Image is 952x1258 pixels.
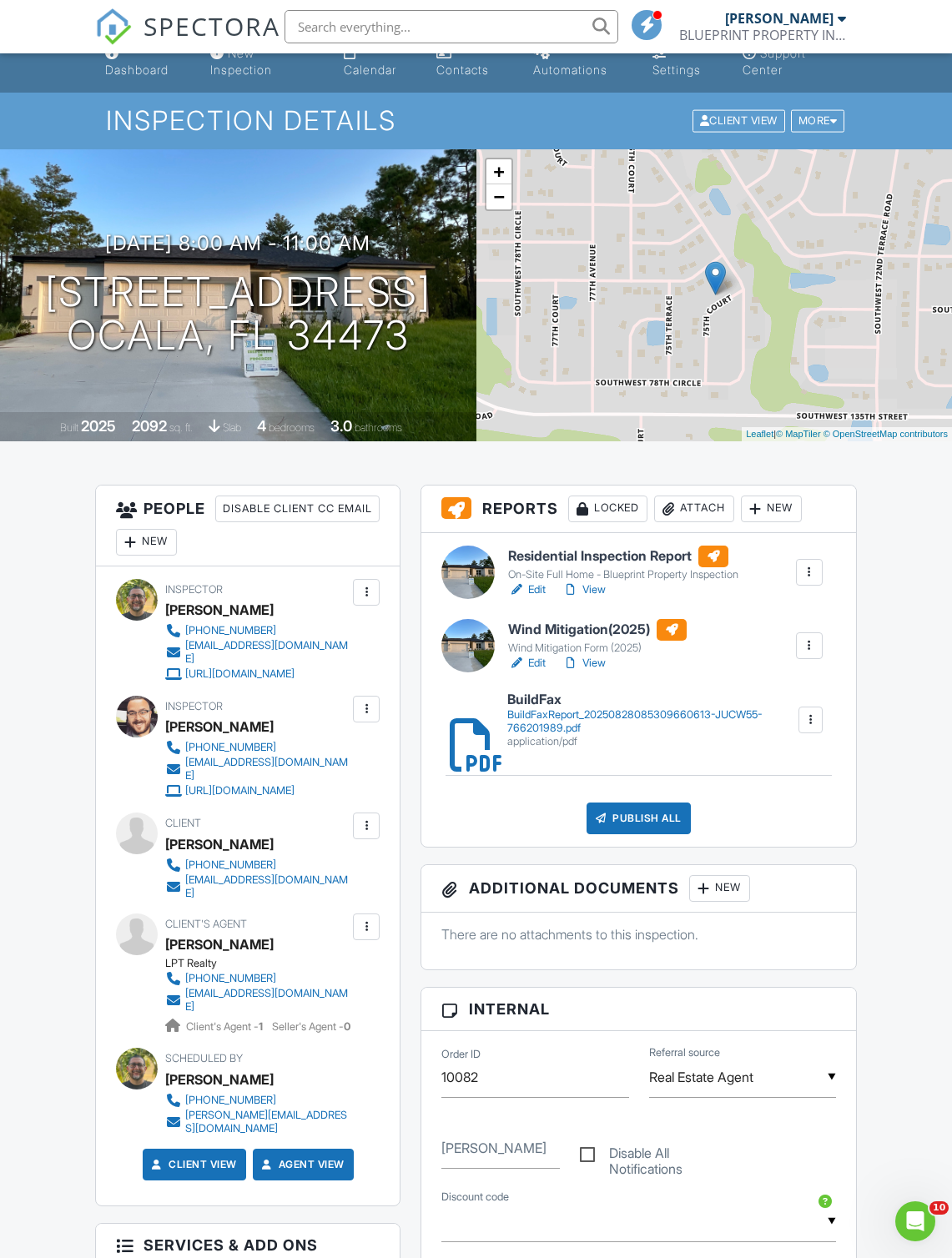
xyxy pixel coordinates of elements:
[165,987,349,1014] a: [EMAIL_ADDRESS][DOMAIN_NAME]
[693,110,785,133] div: Client View
[679,27,846,43] div: BLUEPRINT PROPERTY INSPECTIONS
[185,858,276,872] div: [PHONE_NUMBER]
[165,597,274,622] div: [PERSON_NAME]
[580,1145,698,1166] label: Disable All Notifications
[507,692,797,707] h6: BuildFax
[441,1047,481,1062] label: Order ID
[185,667,295,681] div: [URL][DOMAIN_NAME]
[895,1201,935,1241] iframe: Intercom live chat
[165,666,349,682] a: [URL][DOMAIN_NAME]
[98,38,190,86] a: Dashboard
[96,486,400,566] h3: People
[185,873,349,900] div: [EMAIL_ADDRESS][DOMAIN_NAME]
[269,421,315,434] span: bedrooms
[562,581,606,598] a: View
[441,925,835,944] p: There are no attachments to this inspection.
[165,817,201,829] span: Client
[185,1109,349,1135] div: [PERSON_NAME][EMAIL_ADDRESS][DOMAIN_NAME]
[106,106,846,135] h1: Inspection Details
[95,23,280,58] a: SPECTORA
[259,1020,263,1033] strong: 1
[430,38,513,86] a: Contacts
[165,918,247,930] span: Client's Agent
[776,429,821,439] a: © MapTiler
[441,1190,509,1205] label: Discount code
[165,1109,349,1135] a: [PERSON_NAME][EMAIL_ADDRESS][DOMAIN_NAME]
[533,63,607,77] div: Automations
[185,741,276,754] div: [PHONE_NUMBER]
[736,38,853,86] a: Support Center
[421,865,855,913] h3: Additional Documents
[508,546,738,582] a: Residential Inspection Report On-Site Full Home - Blueprint Property Inspection
[165,832,274,857] div: [PERSON_NAME]
[257,417,266,435] div: 4
[165,932,274,957] a: [PERSON_NAME]
[486,184,511,209] a: Zoom out
[652,63,701,77] div: Settings
[654,496,734,522] div: Attach
[568,496,647,522] div: Locked
[215,496,380,522] div: Disable Client CC Email
[165,1092,349,1109] a: [PHONE_NUMBER]
[165,639,349,666] a: [EMAIL_ADDRESS][DOMAIN_NAME]
[741,496,802,522] div: New
[144,8,280,43] span: SPECTORA
[562,655,606,672] a: View
[742,427,952,441] div: |
[508,581,546,598] a: Edit
[165,739,349,756] a: [PHONE_NUMBER]
[587,803,691,834] div: Publish All
[725,10,834,27] div: [PERSON_NAME]
[508,642,687,655] div: Wind Mitigation Form (2025)
[149,1156,237,1173] a: Client View
[165,782,349,799] a: [URL][DOMAIN_NAME]
[165,756,349,782] a: [EMAIL_ADDRESS][DOMAIN_NAME]
[285,10,618,43] input: Search everything...
[646,38,723,86] a: Settings
[105,232,370,254] h3: [DATE] 8:00 am - 11:00 am
[508,619,687,641] h6: Wind Mitigation(2025)
[508,546,738,567] h6: Residential Inspection Report
[441,1128,559,1169] input: Luis Gonzalez
[116,529,177,556] div: New
[337,38,417,86] a: Calendar
[105,63,169,77] div: Dashboard
[165,970,349,987] a: [PHONE_NUMBER]
[165,700,223,712] span: Inspector
[355,421,402,434] span: bathrooms
[165,1067,274,1092] div: [PERSON_NAME]
[259,1156,345,1173] a: Agent View
[507,708,797,735] div: BuildFaxReport_20250828085309660613-JUCW55-766201989.pdf
[185,1094,276,1107] div: [PHONE_NUMBER]
[526,38,632,86] a: Automations (Basic)
[165,857,349,873] a: [PHONE_NUMBER]
[691,113,789,126] a: Client View
[791,110,845,133] div: More
[185,972,276,985] div: [PHONE_NUMBER]
[185,624,276,637] div: [PHONE_NUMBER]
[649,1045,720,1060] label: Referral source
[507,735,797,748] div: application/pdf
[186,1020,265,1033] span: Client's Agent -
[204,38,323,86] a: New Inspection
[45,270,431,359] h1: [STREET_ADDRESS] ocala, FL 34473
[421,486,855,533] h3: Reports
[344,63,396,77] div: Calendar
[165,957,362,970] div: LPT Realty
[185,784,295,798] div: [URL][DOMAIN_NAME]
[507,692,797,748] a: BuildFax BuildFaxReport_20250828085309660613-JUCW55-766201989.pdf application/pdf
[185,639,349,666] div: [EMAIL_ADDRESS][DOMAIN_NAME]
[81,417,116,435] div: 2025
[169,421,193,434] span: sq. ft.
[223,421,241,434] span: slab
[165,1052,243,1064] span: Scheduled By
[272,1020,350,1033] span: Seller's Agent -
[824,429,948,439] a: © OpenStreetMap contributors
[421,988,855,1031] h3: Internal
[441,1139,547,1157] label: Luis Gonzalez
[330,417,352,435] div: 3.0
[344,1020,350,1033] strong: 0
[185,756,349,782] div: [EMAIL_ADDRESS][DOMAIN_NAME]
[185,987,349,1014] div: [EMAIL_ADDRESS][DOMAIN_NAME]
[132,417,167,435] div: 2092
